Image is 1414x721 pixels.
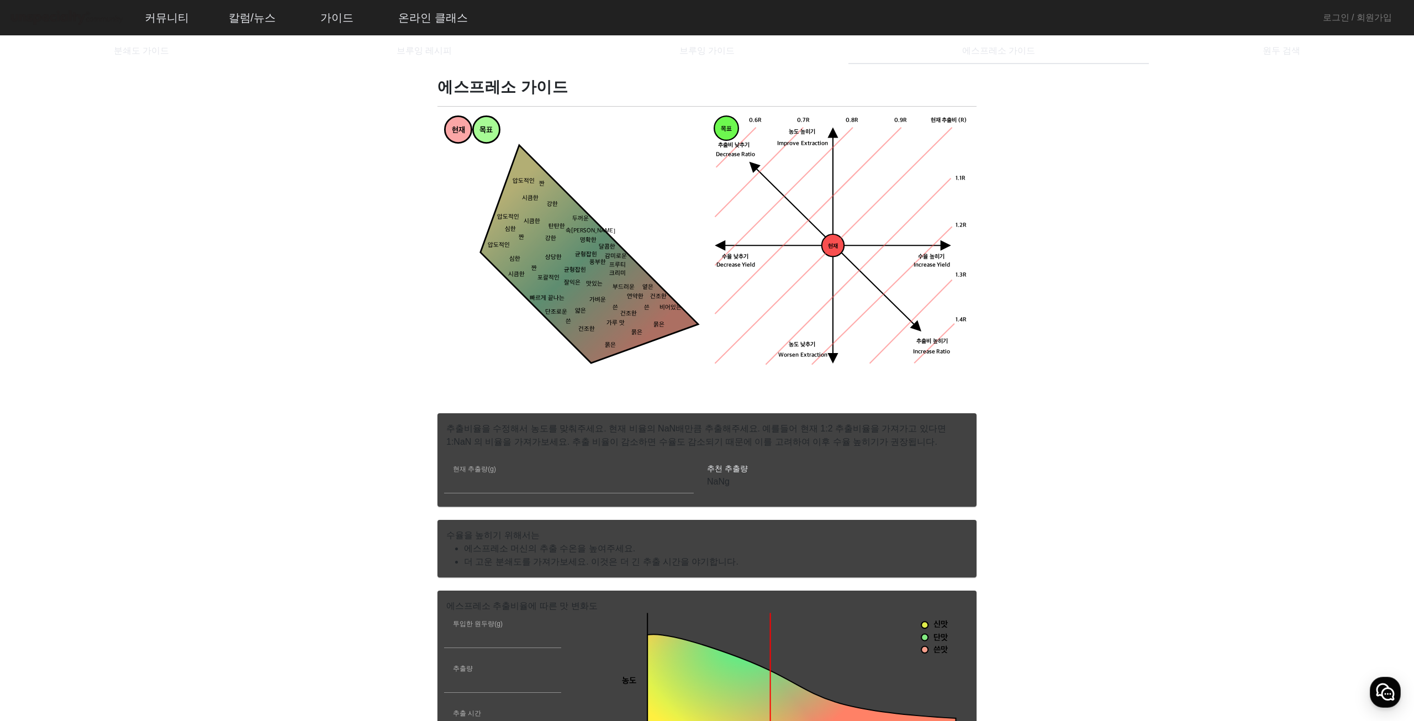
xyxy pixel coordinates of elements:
[1323,11,1392,24] a: 로그인 / 회원가입
[644,304,650,311] tspan: 쓴
[3,350,73,378] a: 홈
[545,235,556,243] tspan: 강한
[716,151,756,158] tspan: Decrease Ratio
[913,348,951,355] tspan: Increase Ratio
[627,293,643,301] tspan: 연약한
[143,350,212,378] a: 설정
[605,252,627,260] tspan: 감미로운
[956,271,967,278] tspan: 1.3R
[547,201,558,208] tspan: 강한
[721,125,732,133] tspan: 목표
[606,320,625,327] tspan: 가루 맛
[114,46,169,55] span: 분쇄도 가이드
[789,129,815,136] tspan: 농도 높히기
[631,329,642,336] tspan: 묽은
[789,341,815,349] tspan: 농도 낮추기
[797,117,810,124] tspan: 0.7R
[537,275,560,282] tspan: 포괄적인
[749,117,762,124] tspan: 0.6R
[707,475,957,488] p: NaNg
[620,310,637,318] tspan: 건조한
[530,294,564,302] tspan: 빠르게 끝나는
[653,321,664,328] tspan: 묽은
[446,529,540,542] mat-card-title: 수율을 높히기 위해서는
[519,234,524,241] tspan: 짠
[846,117,858,124] tspan: 0.8R
[778,352,827,359] tspan: Worsen Extraction
[679,46,735,55] span: 브루잉 가이드
[622,676,637,686] tspan: 농도
[716,261,756,269] tspan: Decrease Yield
[578,326,595,333] tspan: 건조한
[580,237,597,244] tspan: 명확한
[589,259,606,266] tspan: 풍부한
[828,243,838,250] tspan: 현재
[918,253,945,260] tspan: 수율 높히기
[453,709,481,717] mat-label: 추출 시간
[933,620,948,630] tspan: 신맛
[586,281,603,288] tspan: 맛있는
[599,243,615,250] tspan: 달콤한
[572,215,589,222] tspan: 두꺼운
[914,261,951,269] tspan: Increase Yield
[956,222,967,229] tspan: 1.2R
[437,413,977,449] p: 추출비율을 수정해서 농도를 맞춰주세요. 현재 비율의 NaN배만큼 추출해주세요. 예를들어 현재 1:2 추출비율을 가져가고 있다면 1:NaN 의 비율을 가져가보세요. 추출 비율이...
[452,126,465,135] tspan: 현재
[609,262,626,269] tspan: 프루티
[933,645,948,655] tspan: 쓴맛
[488,241,510,249] tspan: 압도적인
[956,175,965,182] tspan: 1.1R
[524,218,540,225] tspan: 시큼한
[171,367,184,376] span: 설정
[548,223,565,230] tspan: 탄탄한
[1263,46,1300,55] span: 원두 검색
[453,665,473,672] mat-label: 추출량
[539,181,545,188] tspan: 짠
[613,304,618,311] tspan: 쓴
[931,117,967,124] tspan: 현재 추출비 (R)
[545,254,562,261] tspan: 상당한
[659,304,682,311] tspan: 비어있는
[566,318,571,325] tspan: 쓴
[389,3,477,33] a: 온라인 클래스
[564,279,581,286] tspan: 잘익은
[962,46,1035,55] span: 에스프레소 가이드
[453,466,496,473] mat-label: 현재 추출량(g)
[545,309,567,316] tspan: 단조로운
[509,256,520,263] tspan: 심한
[513,177,535,185] tspan: 압도적인
[642,284,653,291] tspan: 옅은
[9,8,125,28] img: logo
[605,341,616,349] tspan: 묽은
[505,226,516,233] tspan: 심한
[722,253,748,260] tspan: 수율 낮추기
[497,213,519,220] tspan: 압도적인
[707,464,748,473] mat-label: 추천 추출량
[522,194,539,202] tspan: 시큼한
[650,293,667,301] tspan: 건조한
[312,3,362,33] a: 가이드
[136,3,198,33] a: 커뮤니티
[575,251,597,258] tspan: 균형잡힌
[894,117,907,124] tspan: 0.9R
[453,620,503,627] mat-label: 투입한 원두량(g)
[101,367,114,376] span: 대화
[220,3,285,33] a: 칼럼/뉴스
[777,140,828,148] tspan: Improve Extraction
[613,284,635,291] tspan: 부드러운
[575,307,586,314] tspan: 얇은
[589,296,606,303] tspan: 가벼운
[531,265,537,272] tspan: 짠
[916,338,948,345] tspan: 추출비 높히기
[437,77,977,97] h1: 에스프레소 가이드
[718,141,750,149] tspan: 추출비 낮추기
[956,317,967,324] tspan: 1.4R
[479,126,493,135] tspan: 목표
[609,270,626,277] tspan: 크리미
[397,46,452,55] span: 브루잉 레시피
[464,555,968,569] li: 더 고운 분쇄도를 가져가보세요. 이것은 더 긴 추출 시간을 야기합니다.
[446,599,598,613] mat-card-title: 에스프레소 추출비율에 따른 맛 변화도
[35,367,41,376] span: 홈
[564,266,586,273] tspan: 균형잡힌
[933,633,948,643] tspan: 단맛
